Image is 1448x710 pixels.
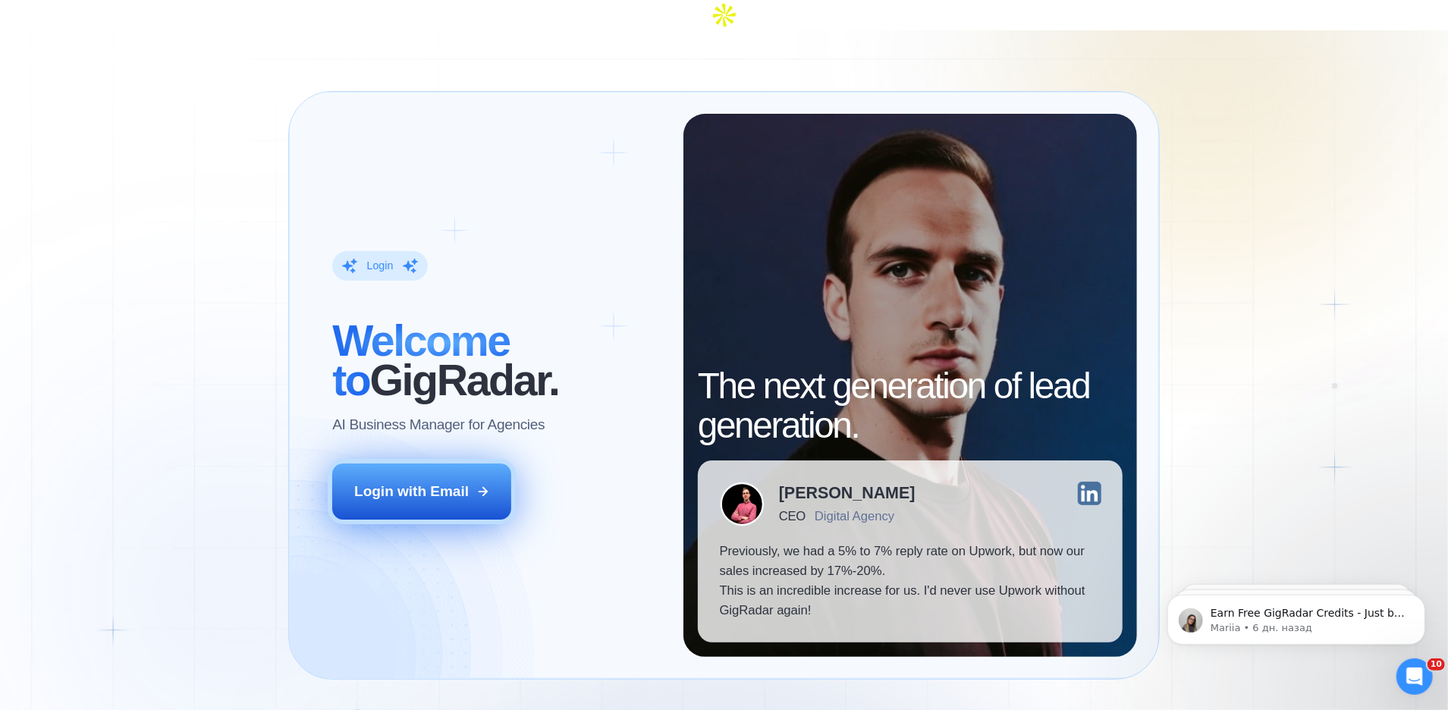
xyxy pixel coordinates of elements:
[332,316,510,405] span: Welcome to
[779,485,916,501] div: [PERSON_NAME]
[354,482,469,501] div: Login with Email
[779,509,806,523] div: CEO
[720,542,1101,621] p: Previously, we had a 5% to 7% reply rate on Upwork, but now our sales increased by 17%-20%. This ...
[332,415,545,435] p: AI Business Manager for Agencies
[1145,563,1448,669] iframe: Intercom notifications сообщение
[698,366,1123,446] h2: The next generation of lead generation.
[1428,658,1445,671] span: 10
[332,463,511,520] button: Login with Email
[367,259,394,273] div: Login
[332,321,661,401] h2: ‍ GigRadar.
[815,509,894,523] div: Digital Agency
[1396,658,1433,695] iframe: Intercom live chat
